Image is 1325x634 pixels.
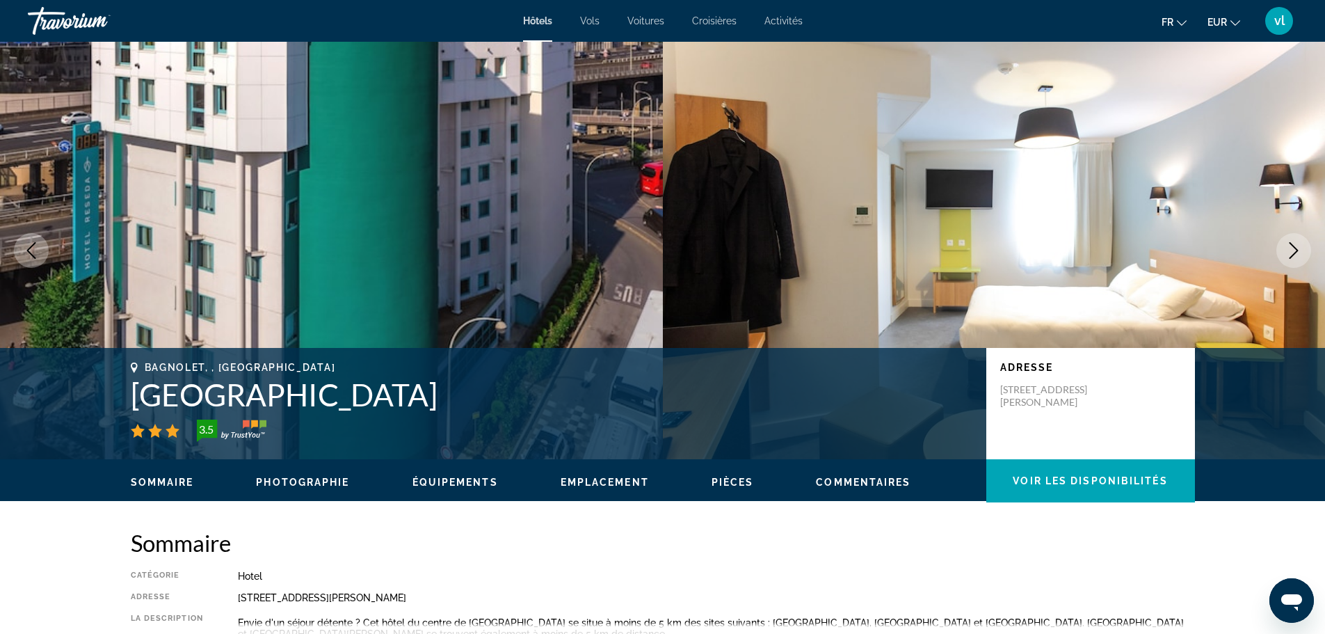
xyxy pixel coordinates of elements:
button: Photographie [256,476,349,489]
a: Activités [764,15,803,26]
div: Hotel [238,571,1195,582]
button: Change currency [1207,12,1240,32]
span: fr [1162,17,1173,28]
span: Bagnolet, , [GEOGRAPHIC_DATA] [145,362,336,373]
div: [STREET_ADDRESS][PERSON_NAME] [238,592,1195,603]
div: Catégorie [131,571,203,582]
button: Pièces [712,476,754,489]
button: Voir les disponibilités [986,459,1195,502]
button: Commentaires [816,476,910,489]
iframe: Bouton de lancement de la fenêtre de messagerie [1269,578,1314,623]
button: User Menu [1261,6,1297,35]
span: vl [1274,14,1285,28]
button: Sommaire [131,476,194,489]
button: Next image [1276,233,1311,268]
button: Change language [1162,12,1187,32]
span: EUR [1207,17,1227,28]
a: Vols [580,15,600,26]
span: Voir les disponibilités [1013,475,1167,486]
div: 3.5 [193,421,220,438]
a: Hôtels [523,15,552,26]
h2: Sommaire [131,529,1195,557]
img: trustyou-badge-hor.svg [197,420,266,442]
button: Emplacement [561,476,649,489]
h1: [GEOGRAPHIC_DATA] [131,377,972,413]
p: Adresse [1000,362,1181,373]
a: Croisières [692,15,737,26]
div: Adresse [131,592,203,603]
p: [STREET_ADDRESS][PERSON_NAME] [1000,383,1111,409]
button: Previous image [14,233,49,268]
button: Équipements [412,476,498,489]
a: Voitures [627,15,664,26]
a: Travorium [28,3,167,39]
